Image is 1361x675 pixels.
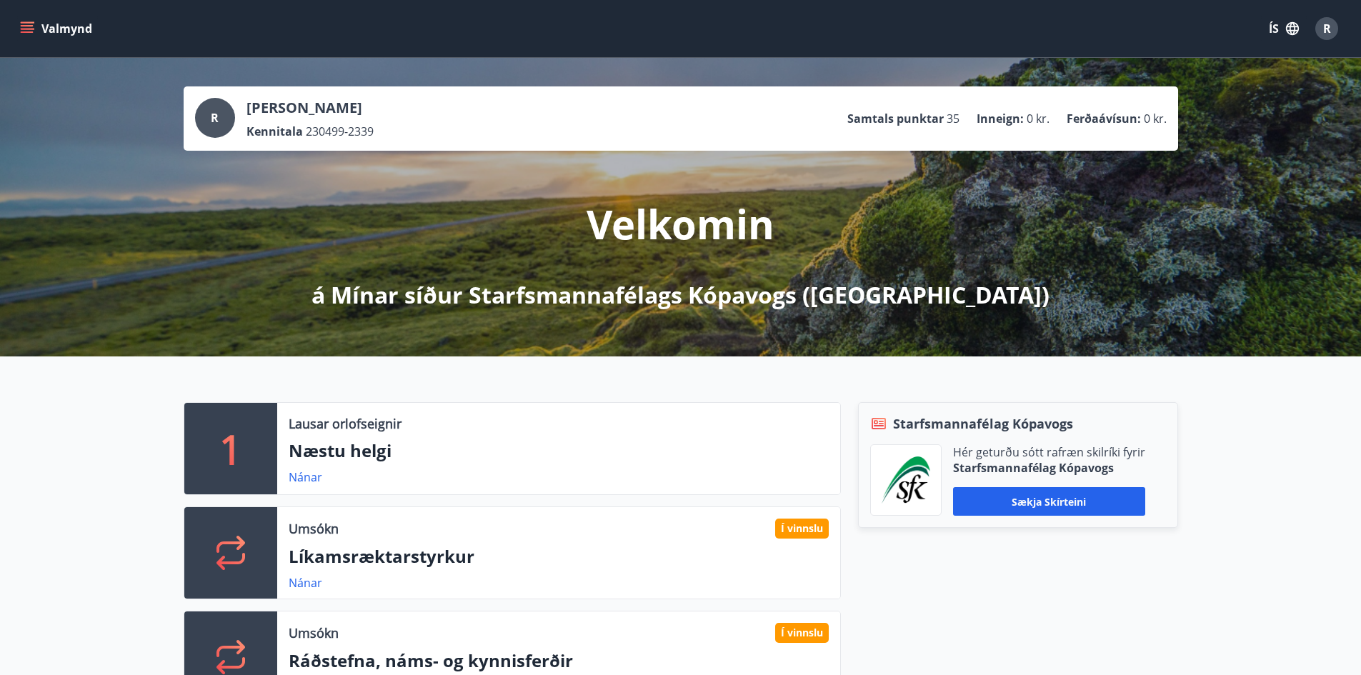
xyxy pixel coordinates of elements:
span: 230499-2339 [306,124,374,139]
p: [PERSON_NAME] [246,98,374,118]
p: Ráðstefna, náms- og kynnisferðir [289,649,829,673]
p: á Mínar síður Starfsmannafélags Kópavogs ([GEOGRAPHIC_DATA]) [311,279,1050,311]
span: 0 kr. [1144,111,1167,126]
span: Starfsmannafélag Kópavogs [893,414,1073,433]
p: Umsókn [289,519,339,538]
a: Nánar [289,575,322,591]
p: Starfsmannafélag Kópavogs [953,460,1145,476]
p: Lausar orlofseignir [289,414,402,433]
p: Inneign : [977,111,1024,126]
button: menu [17,16,98,41]
p: Ferðaávísun : [1067,111,1141,126]
p: Velkomin [587,196,774,251]
span: 0 kr. [1027,111,1050,126]
span: R [211,110,219,126]
span: R [1323,21,1331,36]
div: Í vinnslu [775,519,829,539]
p: Næstu helgi [289,439,829,463]
p: Umsókn [289,624,339,642]
a: Nánar [289,469,322,485]
p: Kennitala [246,124,303,139]
p: 1 [219,421,242,476]
button: ÍS [1261,16,1307,41]
span: 35 [947,111,959,126]
button: Sækja skírteini [953,487,1145,516]
div: Í vinnslu [775,623,829,643]
p: Samtals punktar [847,111,944,126]
p: Hér geturðu sótt rafræn skilríki fyrir [953,444,1145,460]
img: x5MjQkxwhnYn6YREZUTEa9Q4KsBUeQdWGts9Dj4O.png [882,456,930,504]
button: R [1310,11,1344,46]
p: Líkamsræktarstyrkur [289,544,829,569]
